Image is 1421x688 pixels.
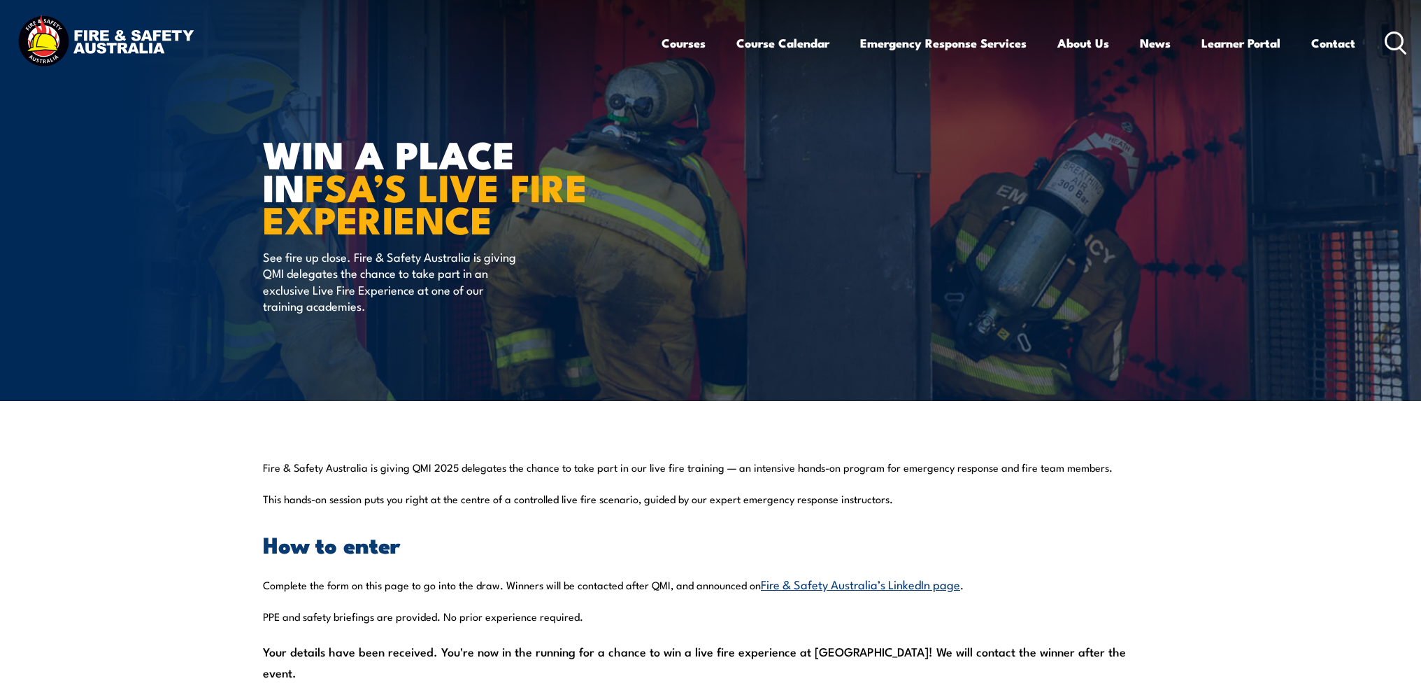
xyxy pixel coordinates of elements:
[860,24,1027,62] a: Emergency Response Services
[263,157,587,248] strong: FSA’S LIVE FIRE EXPERIENCE
[1140,24,1171,62] a: News
[263,641,1158,683] div: Your details have been received. You're now in the running for a chance to win a live fire experi...
[263,492,1158,506] p: This hands-on session puts you right at the centre of a controlled live fire scenario, guided by ...
[1201,24,1280,62] a: Learner Portal
[263,534,1158,554] h2: How to enter
[263,610,1158,624] p: PPE and safety briefings are provided. No prior experience required.
[662,24,706,62] a: Courses
[736,24,829,62] a: Course Calendar
[263,248,518,314] p: See fire up close. Fire & Safety Australia is giving QMI delegates the chance to take part in an ...
[1311,24,1355,62] a: Contact
[263,461,1158,475] p: Fire & Safety Australia is giving QMI 2025 delegates the chance to take part in our live fire tra...
[263,137,608,235] h1: WIN A PLACE IN
[263,576,1158,592] p: Complete the form on this page to go into the draw. Winners will be contacted after QMI, and anno...
[761,575,960,592] a: Fire & Safety Australia’s LinkedIn page
[1057,24,1109,62] a: About Us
